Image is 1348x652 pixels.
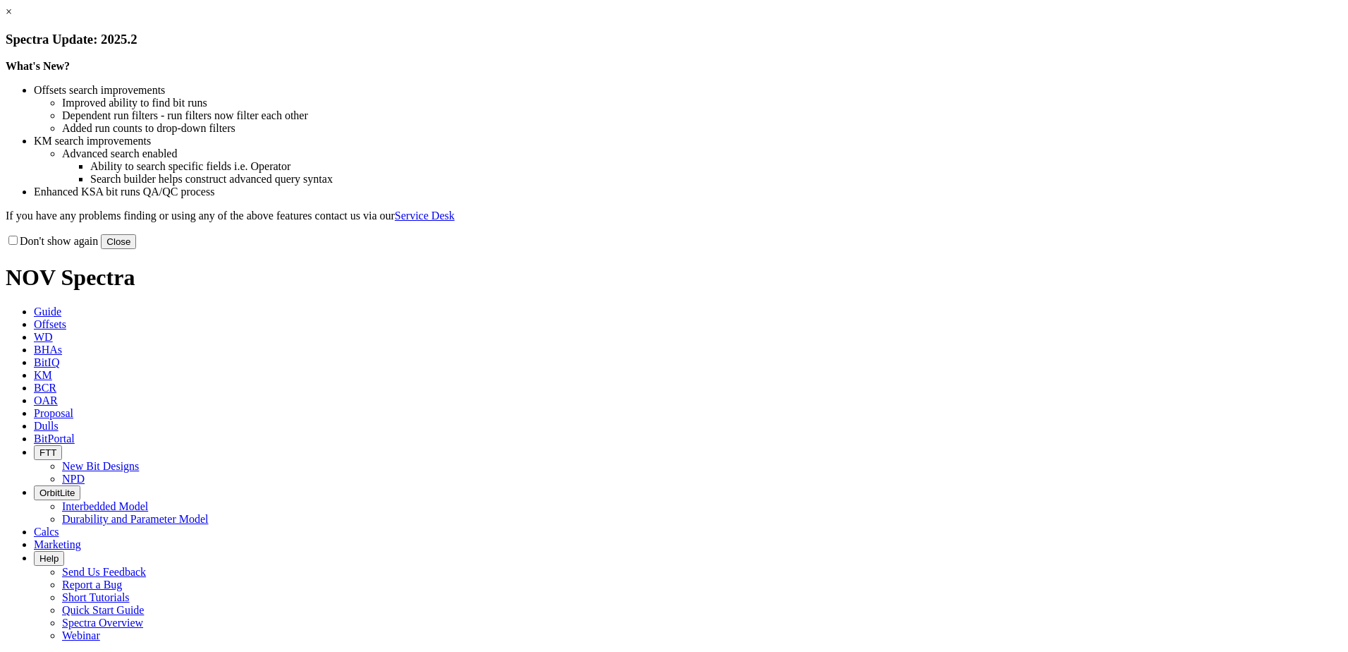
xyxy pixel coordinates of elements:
span: Help [39,553,59,564]
span: BHAs [34,344,62,356]
span: OrbitLite [39,488,75,498]
span: Marketing [34,538,81,550]
label: Don't show again [6,235,98,247]
span: BitIQ [34,356,59,368]
span: KM [34,369,52,381]
a: Report a Bug [62,579,122,591]
span: Guide [34,306,61,318]
h3: Spectra Update: 2025.2 [6,32,1342,47]
span: WD [34,331,53,343]
p: If you have any problems finding or using any of the above features contact us via our [6,210,1342,222]
li: Enhanced KSA bit runs QA/QC process [34,186,1342,198]
a: NPD [62,473,85,485]
li: Advanced search enabled [62,147,1342,160]
span: Proposal [34,407,73,419]
li: Added run counts to drop-down filters [62,122,1342,135]
a: Durability and Parameter Model [62,513,209,525]
strong: What's New? [6,60,70,72]
span: BitPortal [34,433,75,445]
a: Send Us Feedback [62,566,146,578]
span: Dulls [34,420,59,432]
a: Interbedded Model [62,500,148,512]
li: KM search improvements [34,135,1342,147]
li: Ability to search specific fields i.e. Operator [90,160,1342,173]
span: FTT [39,447,56,458]
a: Webinar [62,629,100,641]
button: Close [101,234,136,249]
a: New Bit Designs [62,460,139,472]
a: Quick Start Guide [62,604,144,616]
li: Search builder helps construct advanced query syntax [90,173,1342,186]
li: Dependent run filters - run filters now filter each other [62,109,1342,122]
span: BCR [34,382,56,394]
h1: NOV Spectra [6,265,1342,291]
li: Offsets search improvements [34,84,1342,97]
span: Calcs [34,526,59,538]
a: × [6,6,12,18]
span: OAR [34,394,58,406]
a: Service Desk [395,210,455,222]
a: Short Tutorials [62,591,130,603]
li: Improved ability to find bit runs [62,97,1342,109]
span: Offsets [34,318,66,330]
a: Spectra Overview [62,617,143,629]
input: Don't show again [8,236,18,245]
